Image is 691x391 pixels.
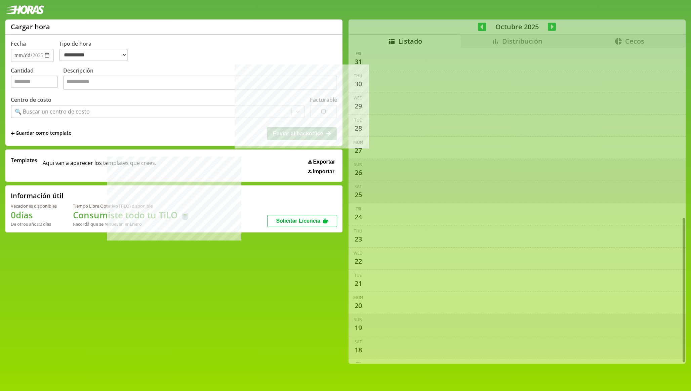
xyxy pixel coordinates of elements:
[267,215,337,227] button: Solicitar Licencia
[59,40,133,62] label: Tipo de hora
[73,221,191,227] div: Recordá que se renuevan en
[313,159,335,165] span: Exportar
[11,191,64,200] h2: Información útil
[11,22,50,31] h1: Cargar hora
[63,67,337,91] label: Descripción
[11,76,58,88] input: Cantidad
[310,96,337,103] label: Facturable
[11,96,51,103] label: Centro de costo
[313,169,334,175] span: Importar
[306,159,337,165] button: Exportar
[11,40,26,47] label: Fecha
[11,203,57,209] div: Vacaciones disponibles
[11,67,63,91] label: Cantidad
[43,157,156,175] span: Aqui van a aparecer los templates que crees.
[276,218,320,224] span: Solicitar Licencia
[11,221,57,227] div: De otros años: 0 días
[11,209,57,221] h1: 0 días
[11,130,71,137] span: +Guardar como template
[59,49,128,61] select: Tipo de hora
[63,76,337,90] textarea: Descripción
[11,157,37,164] span: Templates
[15,108,90,115] div: 🔍 Buscar un centro de costo
[130,221,142,227] b: Enero
[11,130,15,137] span: +
[73,209,191,221] h1: Consumiste todo tu TiLO 🍵
[5,5,44,14] img: logotipo
[73,203,191,209] div: Tiempo Libre Optativo (TiLO) disponible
